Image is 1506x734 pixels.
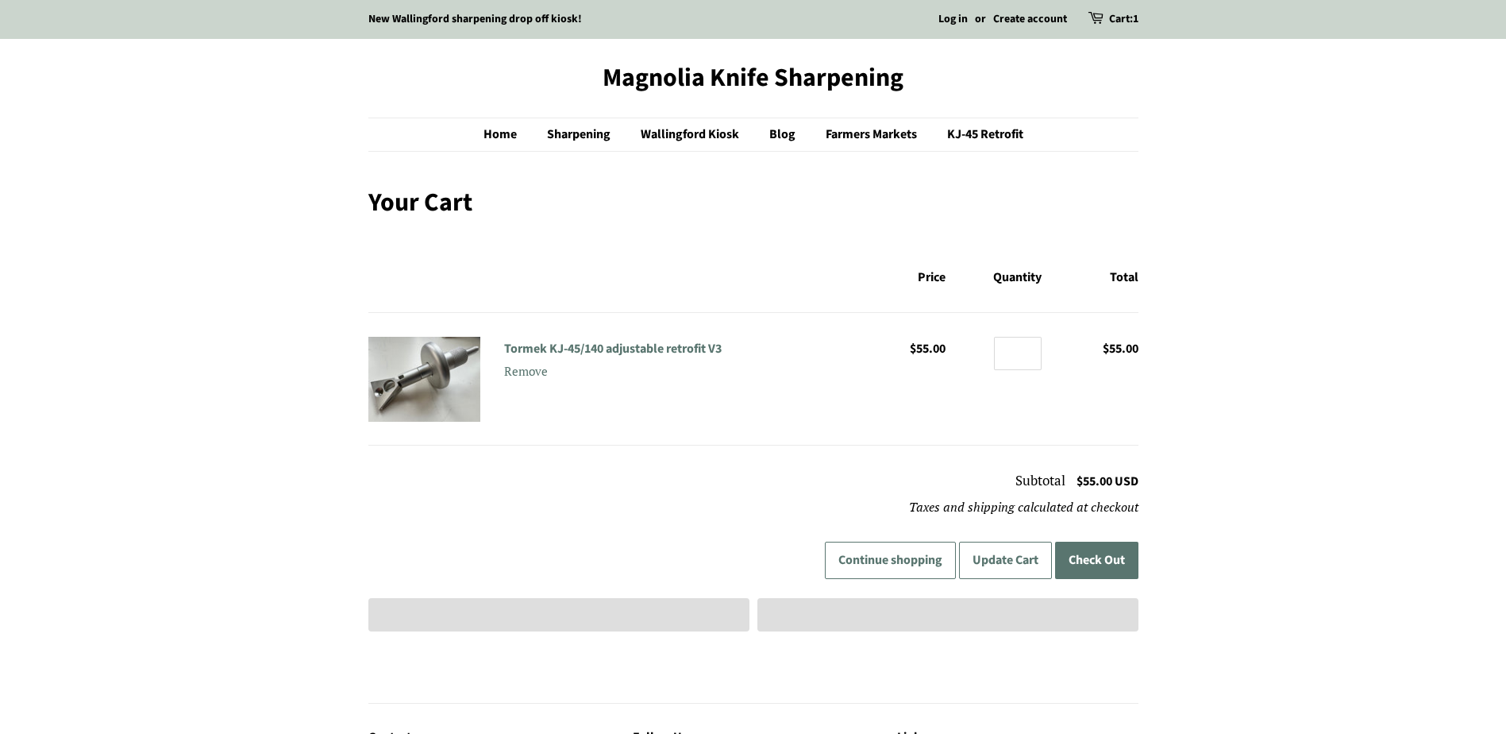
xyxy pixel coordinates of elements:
[1109,10,1138,29] a: Cart:1
[935,118,1023,151] a: KJ-45 Retrofit
[504,363,548,379] small: Remove
[757,118,811,151] a: Blog
[368,187,1138,218] h1: Your Cart
[1103,340,1138,357] span: $55.00
[504,360,753,383] a: Remove
[1015,471,1065,489] span: Subtotal
[1110,268,1138,286] span: Total
[629,118,755,151] a: Wallingford Kiosk
[825,542,956,579] a: Continue shopping
[993,11,1067,27] a: Create account
[910,340,946,357] span: $55.00
[814,118,933,151] a: Farmers Markets
[1133,11,1138,27] span: 1
[535,118,626,151] a: Sharpening
[918,268,946,286] span: Price
[504,341,722,357] a: Tormek KJ-45/140 adjustable retrofit V3
[909,498,1138,516] em: Taxes and shipping calculated at checkout
[368,337,481,422] img: Tormek KJ-45/140 adjustable retrofit V3
[994,337,1042,370] input: Quantity
[1055,542,1138,579] button: Check Out
[368,11,582,27] a: New Wallingford sharpening drop off kiosk!
[993,268,1042,286] span: Quantity
[368,63,1138,93] a: Magnolia Knife Sharpening
[1077,473,1138,490] span: $55.00 USD
[975,10,986,29] li: or
[483,118,533,151] a: Home
[368,337,481,421] a: Tormek KJ-45/140 adjustable retrofit V3
[938,11,968,27] a: Log in
[959,542,1052,579] button: Update Cart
